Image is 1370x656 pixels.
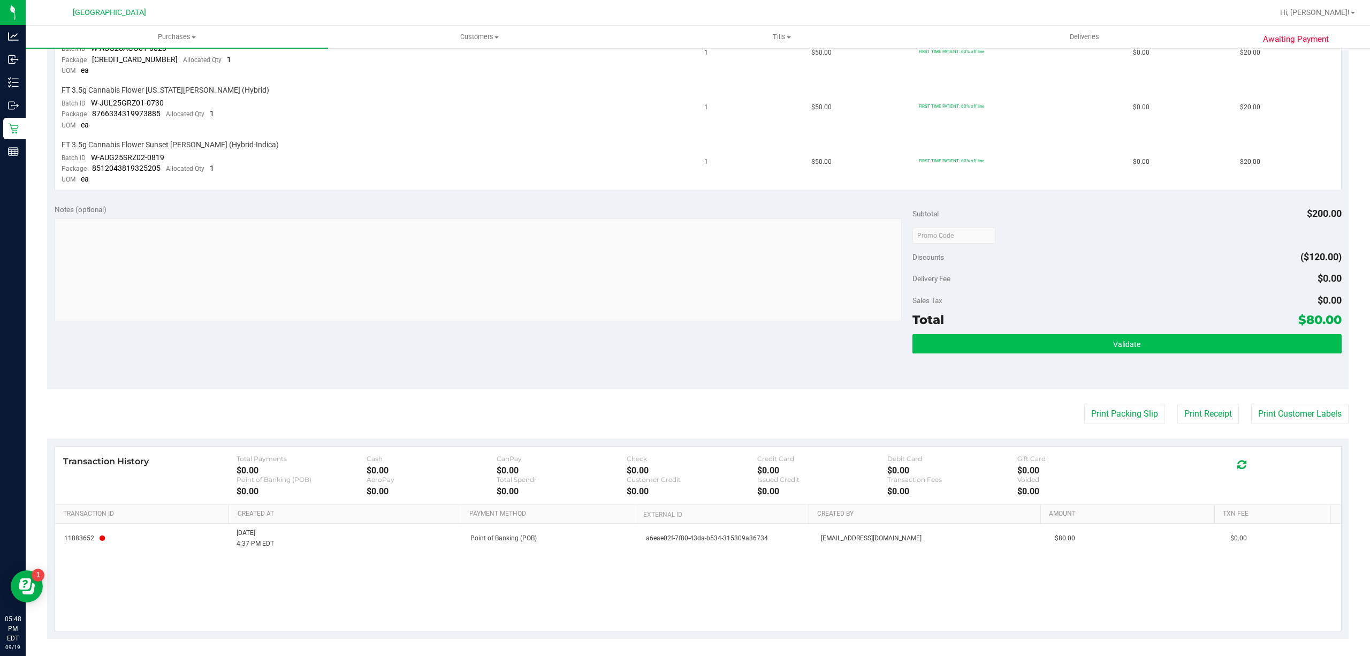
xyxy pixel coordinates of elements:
[64,533,105,544] span: 11883652
[627,476,757,484] div: Customer Credit
[497,486,627,496] div: $0.00
[81,120,89,129] span: ea
[497,476,627,484] div: Total Spendr
[62,165,87,172] span: Package
[1230,533,1247,544] span: $0.00
[887,486,1017,496] div: $0.00
[1280,8,1350,17] span: Hi, [PERSON_NAME]!
[821,533,922,544] span: [EMAIL_ADDRESS][DOMAIN_NAME]
[912,312,944,327] span: Total
[646,533,768,544] span: a6eae02f-7f80-43da-b534-315309a36734
[367,486,497,496] div: $0.00
[1251,404,1349,424] button: Print Customer Labels
[8,146,19,157] inline-svg: Reports
[919,158,984,163] span: FIRST TIME PATIENT: 60% off line
[367,476,497,484] div: AeroPay
[8,31,19,42] inline-svg: Analytics
[62,67,75,74] span: UOM
[919,49,984,54] span: FIRST TIME PATIENT: 60% off line
[63,510,225,518] a: Transaction ID
[811,157,832,167] span: $50.00
[704,48,708,58] span: 1
[627,486,757,496] div: $0.00
[237,528,274,548] span: [DATE] 4:37 PM EDT
[5,643,21,651] p: 09/19
[166,165,204,172] span: Allocated Qty
[367,455,497,463] div: Cash
[704,102,708,112] span: 1
[1017,476,1147,484] div: Voided
[811,102,832,112] span: $50.00
[227,55,231,64] span: 1
[470,533,537,544] span: Point of Banking (POB)
[919,103,984,109] span: FIRST TIME PATIENT: 60% off line
[1300,251,1342,262] span: ($120.00)
[933,26,1236,48] a: Deliveries
[757,455,887,463] div: Credit Card
[1017,465,1147,476] div: $0.00
[62,110,87,118] span: Package
[1017,486,1147,496] div: $0.00
[210,164,214,172] span: 1
[757,486,887,496] div: $0.00
[62,122,75,129] span: UOM
[1318,295,1342,306] span: $0.00
[62,45,86,52] span: Batch ID
[237,476,367,484] div: Point of Banking (POB)
[1240,48,1260,58] span: $20.00
[497,455,627,463] div: CanPay
[1240,157,1260,167] span: $20.00
[912,334,1342,353] button: Validate
[912,274,950,283] span: Delivery Fee
[81,175,89,183] span: ea
[1318,273,1342,284] span: $0.00
[329,32,630,42] span: Customers
[887,476,1017,484] div: Transaction Fees
[81,66,89,74] span: ea
[92,55,178,64] span: [CREDIT_CARD_NUMBER]
[1240,102,1260,112] span: $20.00
[183,56,222,64] span: Allocated Qty
[32,569,44,582] iframe: Resource center unread badge
[166,110,204,118] span: Allocated Qty
[1113,340,1140,349] span: Validate
[627,465,757,476] div: $0.00
[627,455,757,463] div: Check
[5,614,21,643] p: 05:48 PM EDT
[11,570,43,602] iframe: Resource center
[238,510,457,518] a: Created At
[91,153,164,162] span: W-AUG25SRZ02-0819
[1084,404,1165,424] button: Print Packing Slip
[912,209,939,218] span: Subtotal
[55,205,106,214] span: Notes (optional)
[8,77,19,88] inline-svg: Inventory
[62,154,86,162] span: Batch ID
[1017,455,1147,463] div: Gift Card
[1177,404,1239,424] button: Print Receipt
[757,465,887,476] div: $0.00
[92,109,161,118] span: 8766334319973885
[92,164,161,172] span: 8512043819325205
[367,465,497,476] div: $0.00
[757,476,887,484] div: Issued Credit
[1055,533,1075,544] span: $80.00
[1307,208,1342,219] span: $200.00
[1049,510,1210,518] a: Amount
[887,465,1017,476] div: $0.00
[237,455,367,463] div: Total Payments
[1298,312,1342,327] span: $80.00
[887,455,1017,463] div: Debit Card
[469,510,630,518] a: Payment Method
[62,176,75,183] span: UOM
[912,296,942,305] span: Sales Tax
[811,48,832,58] span: $50.00
[1055,32,1114,42] span: Deliveries
[237,465,367,476] div: $0.00
[631,32,932,42] span: Tills
[1223,510,1326,518] a: Txn Fee
[26,32,328,42] span: Purchases
[635,505,809,524] th: External ID
[1133,48,1150,58] span: $0.00
[237,486,367,496] div: $0.00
